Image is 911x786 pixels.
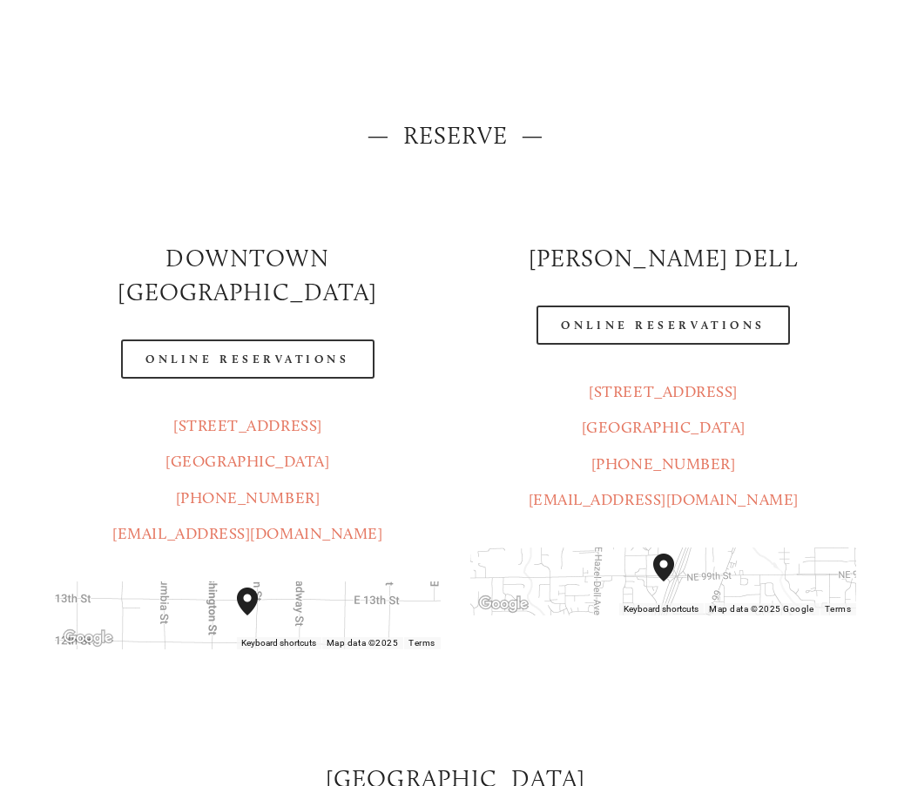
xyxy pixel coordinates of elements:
a: [PHONE_NUMBER] [176,489,321,508]
a: Open this area in Google Maps (opens a new window) [475,594,532,616]
span: Map data ©2025 Google [709,605,813,615]
a: [GEOGRAPHIC_DATA] [165,453,329,472]
a: [PHONE_NUMBER] [591,455,736,474]
a: [GEOGRAPHIC_DATA] [582,419,746,438]
h2: — Reserve — [55,120,857,154]
div: Amaro's Table 1220 Main Street vancouver, United States [230,581,286,651]
h2: Downtown [GEOGRAPHIC_DATA] [55,243,441,311]
a: [EMAIL_ADDRESS][DOMAIN_NAME] [112,525,382,544]
button: Keyboard shortcuts [624,604,698,616]
a: [EMAIL_ADDRESS][DOMAIN_NAME] [529,491,799,510]
div: Amaro's Table 816 Northeast 98th Circle Vancouver, WA, 98665, United States [646,548,702,617]
a: Terms [825,605,852,615]
a: Online Reservations [536,306,789,346]
button: Keyboard shortcuts [241,638,316,650]
h2: [PERSON_NAME] DELL [470,243,856,277]
a: [STREET_ADDRESS] [589,383,738,402]
span: Map data ©2025 [327,639,399,648]
a: [STREET_ADDRESS] [173,417,322,436]
a: Terms [408,639,435,648]
a: Online Reservations [121,340,374,380]
img: Google [59,628,117,650]
img: Google [475,594,532,616]
a: Open this area in Google Maps (opens a new window) [59,628,117,650]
